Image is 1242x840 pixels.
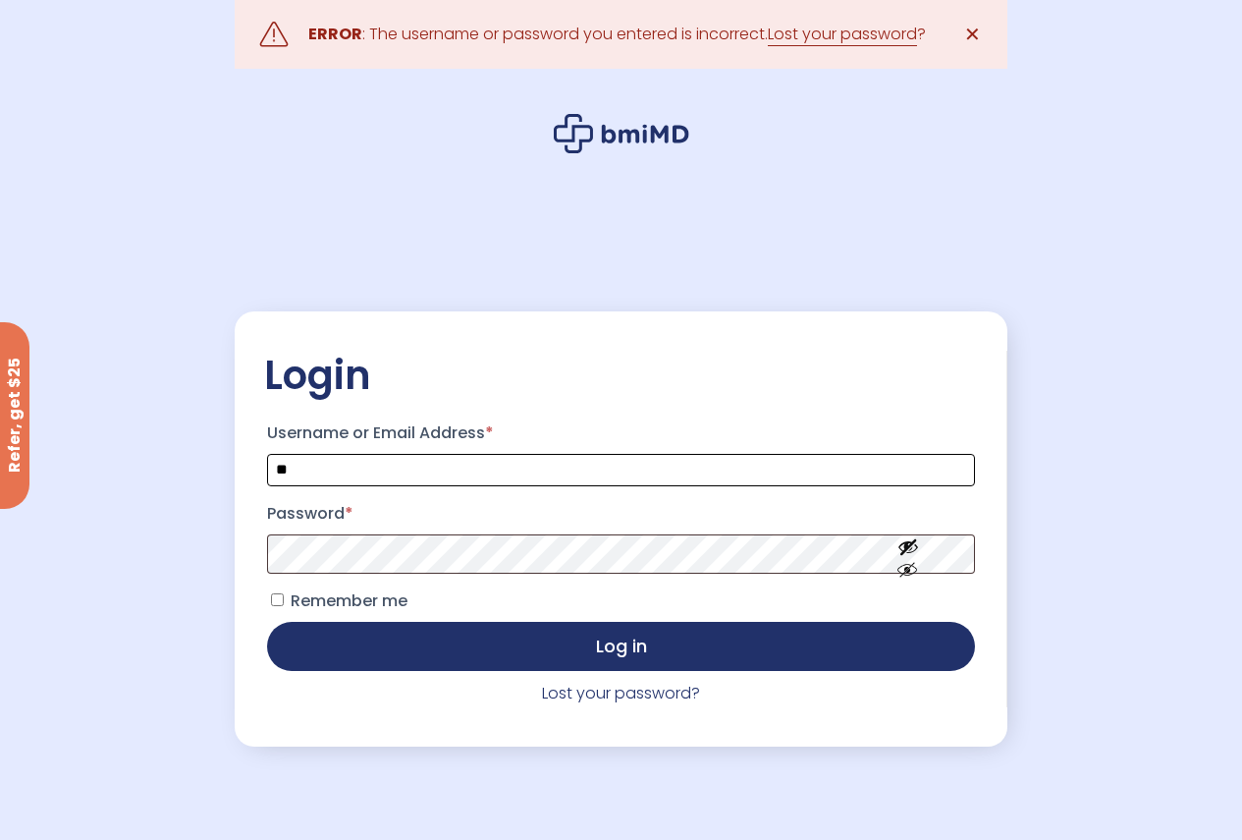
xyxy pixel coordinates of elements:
span: ✕ [964,21,981,48]
label: Username or Email Address [267,418,974,449]
strong: ERROR [308,23,362,45]
div: : The username or password you entered is incorrect. ? [308,21,926,48]
h2: Login [264,351,977,400]
a: Lost your password [768,23,917,46]
label: Password [267,498,974,530]
a: ✕ [953,15,993,54]
span: Remember me [291,589,407,612]
input: Remember me [271,593,284,606]
button: Show password [853,520,963,588]
button: Log in [267,622,974,671]
a: Lost your password? [542,682,700,704]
